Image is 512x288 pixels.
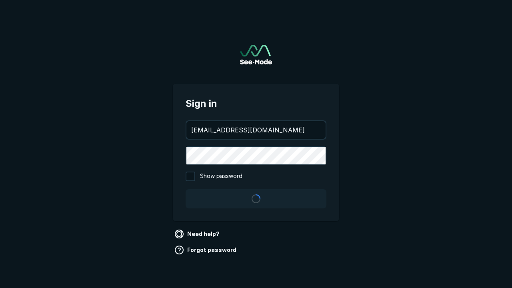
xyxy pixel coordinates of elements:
img: See-Mode Logo [240,45,272,64]
a: Need help? [173,228,223,240]
input: your@email.com [186,121,326,139]
a: Forgot password [173,244,240,256]
a: Go to sign in [240,45,272,64]
span: Show password [200,172,242,181]
span: Sign in [186,96,326,111]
